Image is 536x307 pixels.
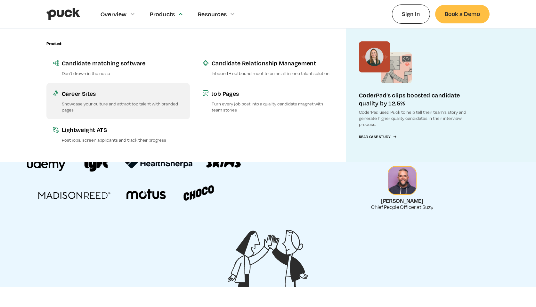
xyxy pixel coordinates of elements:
[62,101,183,113] p: Showcase your culture and attract top talent with branded pages
[212,89,333,97] div: Job Pages
[46,41,61,46] div: Product
[359,91,477,107] div: CoderPad’s clips boosted candidate quality by 12.5%
[62,89,183,97] div: Career Sites
[62,126,183,134] div: Lightweight ATS
[392,4,430,23] a: Sign In
[346,29,490,162] a: CoderPad’s clips boosted candidate quality by 12.5%CoderPad used Puck to help tell their team’s s...
[198,11,227,18] div: Resources
[150,11,175,18] div: Products
[212,101,333,113] p: Turn every job post into a quality candidate magnet with team stories
[62,70,183,76] p: Don’t drown in the noise
[359,135,390,139] div: Read Case Study
[46,83,190,119] a: Career SitesShowcase your culture and attract top talent with branded pages
[62,137,183,143] p: Post jobs, screen applicants and track their progress
[101,11,127,18] div: Overview
[212,59,333,67] div: Candidate Relationship Management
[371,204,433,210] div: Chief People Officer at Suzy
[196,83,340,119] a: Job PagesTurn every job post into a quality candidate magnet with team stories
[46,53,190,83] a: Candidate matching softwareDon’t drown in the noise
[359,109,477,128] p: CoderPad used Puck to help tell their team’s story and generate higher quality candidates in thei...
[196,53,340,83] a: Candidate Relationship ManagementInbound + outbound meet to be an all-in-one talent solution
[435,5,490,23] a: Book a Demo
[46,119,190,149] a: Lightweight ATSPost jobs, screen applicants and track their progress
[381,197,423,204] div: [PERSON_NAME]
[62,59,183,67] div: Candidate matching software
[212,70,333,76] p: Inbound + outbound meet to be an all-in-one talent solution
